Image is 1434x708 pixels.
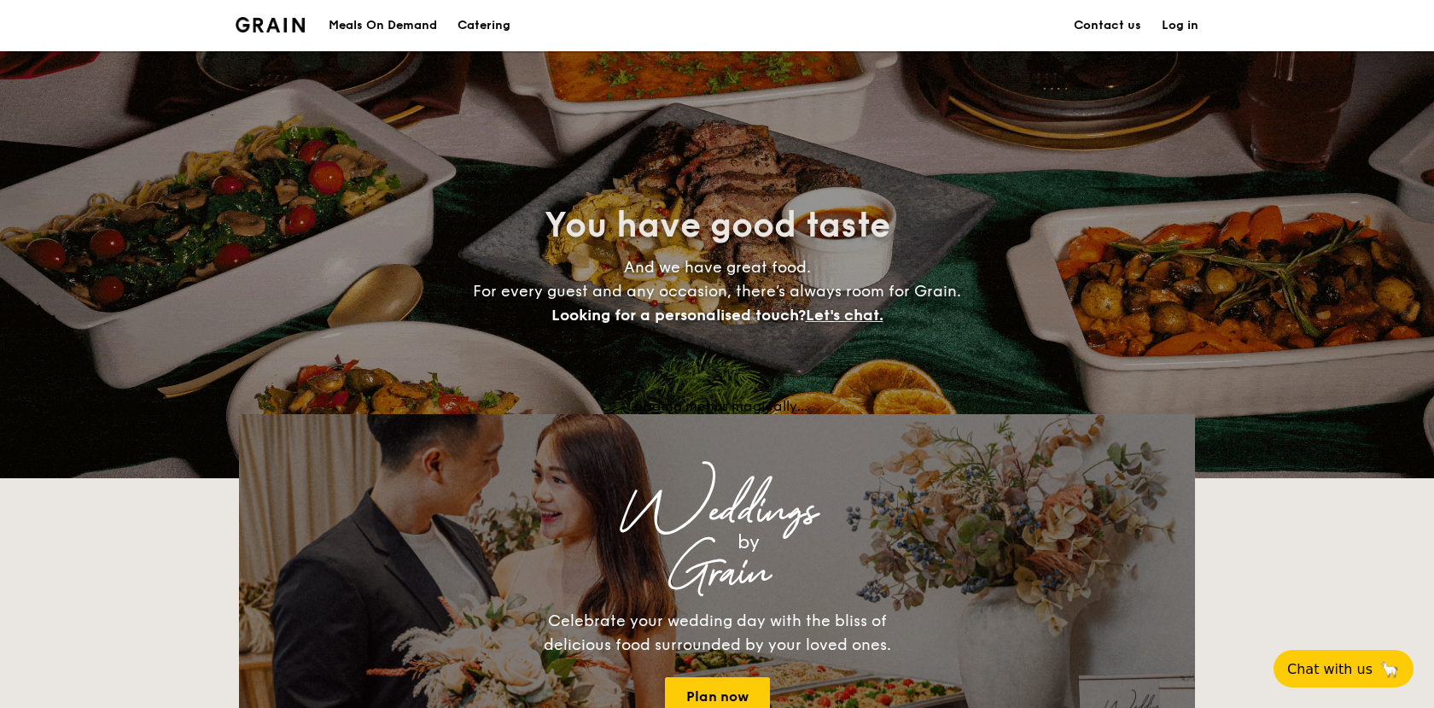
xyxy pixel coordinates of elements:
img: Grain [236,17,305,32]
span: Chat with us [1287,661,1373,677]
div: by [452,527,1045,558]
span: 🦙 [1379,659,1400,679]
a: Logotype [236,17,305,32]
div: Weddings [389,496,1045,527]
div: Celebrate your wedding day with the bliss of delicious food surrounded by your loved ones. [525,609,909,657]
button: Chat with us🦙 [1274,650,1414,688]
span: Let's chat. [806,306,883,325]
div: Grain [389,558,1045,588]
div: Loading menus magically... [239,398,1195,414]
